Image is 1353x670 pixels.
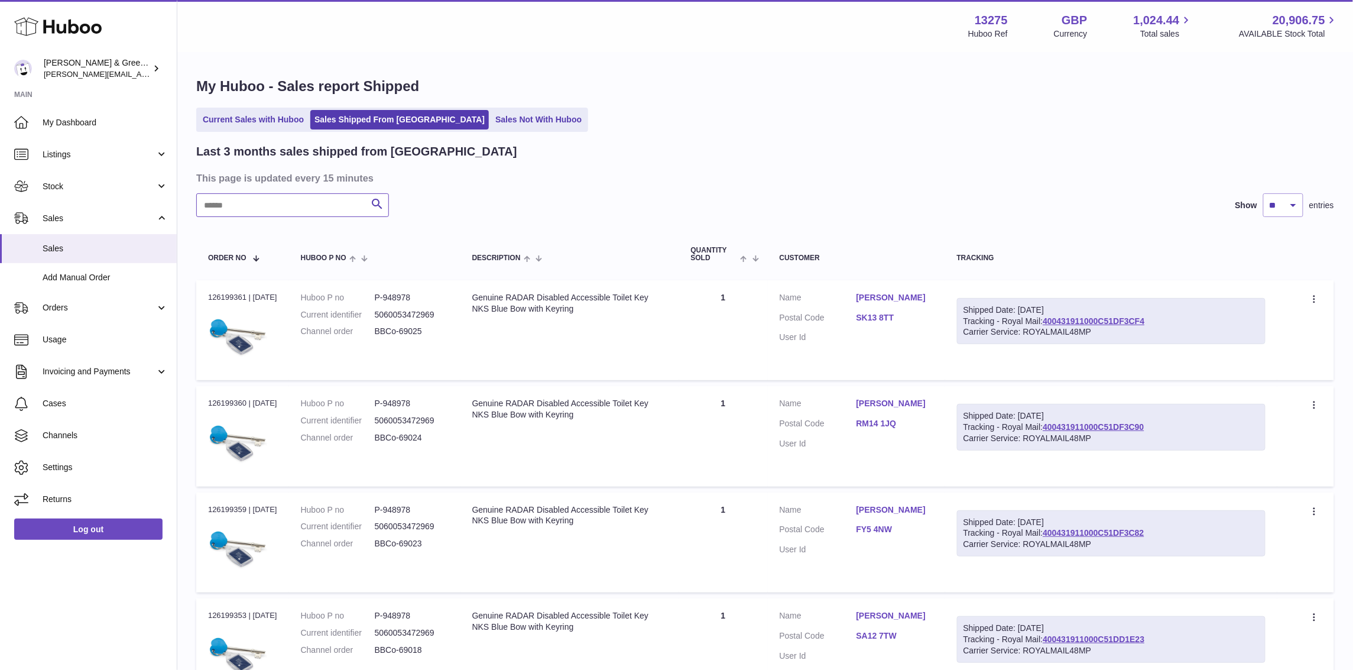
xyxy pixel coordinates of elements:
dt: Huboo P no [301,610,375,622]
dd: P-948978 [375,398,449,409]
h1: My Huboo - Sales report Shipped [196,77,1334,96]
div: [PERSON_NAME] & Green Ltd [44,57,150,80]
td: 1 [679,280,768,380]
div: Carrier Service: ROYALMAIL48MP [963,326,1259,338]
dt: Postal Code [780,418,856,432]
dt: Postal Code [780,630,856,645]
div: Tracking - Royal Mail: [957,616,1266,663]
a: Current Sales with Huboo [199,110,308,130]
td: 1 [679,493,768,593]
dt: Channel order [301,538,375,549]
a: 20,906.75 AVAILABLE Stock Total [1239,12,1339,40]
a: Sales Shipped From [GEOGRAPHIC_DATA] [310,110,489,130]
dd: 5060053472969 [375,627,449,639]
div: Genuine RADAR Disabled Accessible Toilet Key NKS Blue Bow with Keyring [472,292,667,315]
span: Invoicing and Payments [43,366,155,377]
a: FY5 4NW [856,524,933,535]
dd: 5060053472969 [375,521,449,532]
a: 400431911000C51DD1E23 [1043,635,1144,644]
a: [PERSON_NAME] [856,292,933,303]
h3: This page is updated every 15 minutes [196,171,1331,185]
span: Listings [43,149,155,160]
a: SA12 7TW [856,630,933,642]
div: Tracking [957,254,1266,262]
dd: BBCo-69024 [375,432,449,444]
dt: Huboo P no [301,504,375,516]
dt: Current identifier [301,309,375,321]
div: Tracking - Royal Mail: [957,404,1266,451]
div: Genuine RADAR Disabled Accessible Toilet Key NKS Blue Bow with Keyring [472,398,667,420]
dt: Huboo P no [301,292,375,303]
span: Orders [43,302,155,313]
span: Description [472,254,521,262]
dt: Name [780,610,856,624]
dt: Postal Code [780,524,856,538]
div: Huboo Ref [968,28,1008,40]
a: 400431911000C51DF3C82 [1043,528,1144,538]
div: Currency [1054,28,1088,40]
dd: BBCo-69018 [375,645,449,656]
div: Carrier Service: ROYALMAIL48MP [963,539,1259,550]
dd: BBCo-69025 [375,326,449,337]
div: Tracking - Royal Mail: [957,510,1266,557]
dt: Name [780,398,856,412]
dd: P-948978 [375,504,449,516]
dt: User Id [780,332,856,343]
a: [PERSON_NAME] [856,610,933,622]
dt: User Id [780,438,856,449]
span: Cases [43,398,168,409]
div: 126199361 | [DATE] [208,292,277,303]
dd: P-948978 [375,292,449,303]
a: [PERSON_NAME] [856,504,933,516]
a: 400431911000C51DF3CF4 [1043,316,1144,326]
span: Add Manual Order [43,272,168,283]
div: Carrier Service: ROYALMAIL48MP [963,645,1259,656]
div: 126199359 | [DATE] [208,504,277,515]
span: Sales [43,243,168,254]
dt: Name [780,504,856,519]
div: Tracking - Royal Mail: [957,298,1266,345]
dt: Channel order [301,645,375,656]
img: ellen@bluebadgecompany.co.uk [14,60,32,77]
dt: Postal Code [780,312,856,326]
strong: 13275 [975,12,1008,28]
span: 1,024.44 [1134,12,1180,28]
span: Channels [43,430,168,441]
dt: Channel order [301,326,375,337]
td: 1 [679,386,768,486]
dt: Channel order [301,432,375,444]
label: Show [1235,200,1257,211]
dt: Name [780,292,856,306]
div: Shipped Date: [DATE] [963,305,1259,316]
dt: Current identifier [301,415,375,426]
span: My Dashboard [43,117,168,128]
img: $_57.JPG [208,306,267,365]
div: Genuine RADAR Disabled Accessible Toilet Key NKS Blue Bow with Keyring [472,610,667,633]
span: entries [1309,200,1334,211]
span: Quantity Sold [691,247,738,262]
dd: 5060053472969 [375,415,449,426]
dd: P-948978 [375,610,449,622]
div: Customer [780,254,933,262]
span: Order No [208,254,246,262]
div: Genuine RADAR Disabled Accessible Toilet Key NKS Blue Bow with Keyring [472,504,667,527]
span: Returns [43,494,168,505]
div: Carrier Service: ROYALMAIL48MP [963,433,1259,444]
div: 126199360 | [DATE] [208,398,277,409]
a: 1,024.44 Total sales [1134,12,1193,40]
dt: Current identifier [301,627,375,639]
h2: Last 3 months sales shipped from [GEOGRAPHIC_DATA] [196,144,517,160]
a: SK13 8TT [856,312,933,323]
span: Total sales [1140,28,1193,40]
span: 20,906.75 [1273,12,1325,28]
span: [PERSON_NAME][EMAIL_ADDRESS][DOMAIN_NAME] [44,69,237,79]
span: Settings [43,462,168,473]
img: $_57.JPG [208,519,267,578]
div: Shipped Date: [DATE] [963,623,1259,634]
span: Stock [43,181,155,192]
div: Shipped Date: [DATE] [963,517,1259,528]
span: Usage [43,334,168,345]
span: Huboo P no [301,254,346,262]
div: Shipped Date: [DATE] [963,410,1259,422]
dt: Current identifier [301,521,375,532]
